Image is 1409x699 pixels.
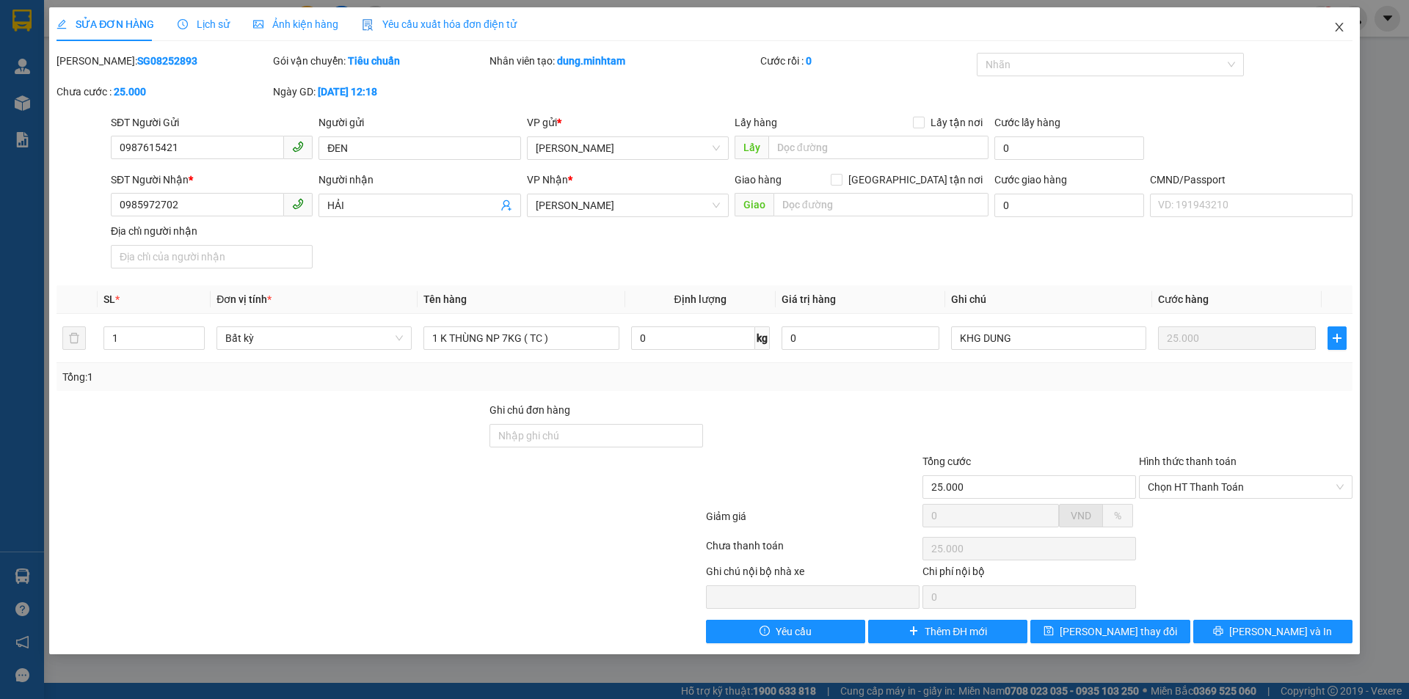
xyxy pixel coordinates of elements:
[172,30,272,48] div: HÀ
[922,563,1136,585] div: Chi phí nội bộ
[1319,7,1360,48] button: Close
[994,136,1144,160] input: Cước lấy hàng
[1229,623,1332,640] span: [PERSON_NAME] và In
[909,626,919,637] span: plus
[318,86,377,98] b: [DATE] 12:18
[925,114,989,131] span: Lấy tận nơi
[11,92,134,108] span: Đã [PERSON_NAME] :
[12,12,35,28] span: Gửi:
[500,200,512,211] span: user-add
[1213,626,1223,637] span: printer
[1328,326,1347,350] button: plus
[114,86,146,98] b: 25.000
[225,327,403,349] span: Bất kỳ
[318,114,520,131] div: Người gửi
[12,12,161,45] div: [GEOGRAPHIC_DATA]
[62,326,86,350] button: delete
[1071,510,1091,521] span: VND
[111,172,313,188] div: SĐT Người Nhận
[735,117,777,128] span: Lấy hàng
[1150,172,1352,188] div: CMND/Passport
[776,623,812,640] span: Yêu cầu
[137,55,197,67] b: SG08252893
[735,136,768,159] span: Lấy
[735,174,782,186] span: Giao hàng
[735,193,773,216] span: Giao
[760,626,770,637] span: exclamation-circle
[489,404,570,416] label: Ghi chú đơn hàng
[922,455,971,467] span: Tổng cước
[704,538,921,563] div: Chưa thanh toán
[536,137,720,159] span: Hồ Chí Minh
[1193,620,1352,643] button: printer[PERSON_NAME] và In
[111,223,313,239] div: Địa chỉ người nhận
[172,14,207,29] span: Nhận:
[527,174,568,186] span: VP Nhận
[868,620,1027,643] button: plusThêm ĐH mới
[57,18,154,30] span: SỬA ĐƠN HÀNG
[62,369,544,385] div: Tổng: 1
[945,285,1152,314] th: Ghi chú
[57,19,67,29] span: edit
[172,12,272,30] div: Bến Tre
[362,19,374,31] img: icon
[178,18,230,30] span: Lịch sử
[292,141,304,153] span: phone
[1139,455,1237,467] label: Hình thức thanh toán
[216,293,272,305] span: Đơn vị tính
[674,293,727,305] span: Định lượng
[1333,21,1345,33] span: close
[253,18,338,30] span: Ảnh kiện hàng
[1158,293,1209,305] span: Cước hàng
[318,172,520,188] div: Người nhận
[704,508,921,534] div: Giảm giá
[994,194,1144,217] input: Cước giao hàng
[760,53,974,69] div: Cước rồi :
[1044,626,1054,637] span: save
[706,563,920,585] div: Ghi chú nội bộ nhà xe
[755,326,770,350] span: kg
[768,136,989,159] input: Dọc đường
[348,55,400,67] b: Tiêu chuẩn
[111,245,313,268] input: Địa chỉ của người nhận
[536,194,720,216] span: Ngã Tư Huyện
[103,293,115,305] span: SL
[57,84,270,100] div: Chưa cước :
[423,293,467,305] span: Tên hàng
[1158,326,1316,350] input: 0
[773,193,989,216] input: Dọc đường
[527,114,729,131] div: VP gửi
[1148,476,1344,498] span: Chọn HT Thanh Toán
[111,114,313,131] div: SĐT Người Gửi
[1060,623,1177,640] span: [PERSON_NAME] thay đổi
[925,623,987,640] span: Thêm ĐH mới
[292,198,304,210] span: phone
[951,326,1146,350] input: Ghi Chú
[842,172,989,188] span: [GEOGRAPHIC_DATA] tận nơi
[1114,510,1121,521] span: %
[423,326,619,350] input: VD: Bàn, Ghế
[489,424,703,447] input: Ghi chú đơn hàng
[273,53,487,69] div: Gói vận chuyển:
[994,174,1067,186] label: Cước giao hàng
[489,53,757,69] div: Nhân viên tạo:
[706,620,865,643] button: exclamation-circleYêu cầu
[782,293,836,305] span: Giá trị hàng
[1328,332,1346,344] span: plus
[178,19,188,29] span: clock-circle
[1030,620,1190,643] button: save[PERSON_NAME] thay đổi
[57,53,270,69] div: [PERSON_NAME]:
[806,55,812,67] b: 0
[11,92,164,126] div: 20.000
[273,84,487,100] div: Ngày GD:
[557,55,625,67] b: dung.minhtam
[12,45,161,63] div: CHÂU
[253,19,263,29] span: picture
[994,117,1060,128] label: Cước lấy hàng
[362,18,517,30] span: Yêu cầu xuất hóa đơn điện tử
